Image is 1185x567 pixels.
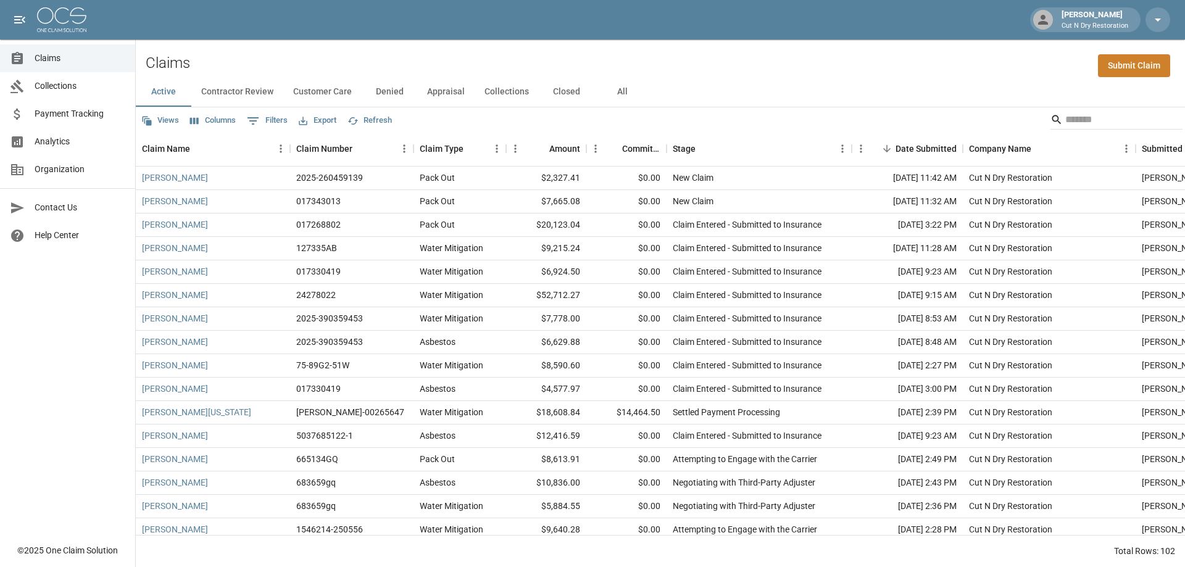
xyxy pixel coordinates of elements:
[586,167,667,190] div: $0.00
[296,265,341,278] div: 017330419
[475,77,539,107] button: Collections
[506,495,586,518] div: $5,884.55
[969,218,1052,231] div: Cut N Dry Restoration
[673,265,821,278] div: Claim Entered - Submitted to Insurance
[420,383,455,395] div: Asbestos
[296,383,341,395] div: 017330419
[296,429,353,442] div: 5037685122-1
[969,500,1052,512] div: Cut N Dry Restoration
[852,190,963,213] div: [DATE] 11:32 AM
[142,312,208,325] a: [PERSON_NAME]
[506,284,586,307] div: $52,712.27
[142,406,251,418] a: [PERSON_NAME][US_STATE]
[586,471,667,495] div: $0.00
[969,383,1052,395] div: Cut N Dry Restoration
[586,260,667,284] div: $0.00
[969,195,1052,207] div: Cut N Dry Restoration
[969,242,1052,254] div: Cut N Dry Restoration
[852,378,963,401] div: [DATE] 3:00 PM
[852,424,963,448] div: [DATE] 9:23 AM
[506,167,586,190] div: $2,327.41
[673,406,780,418] div: Settled Payment Processing
[969,476,1052,489] div: Cut N Dry Restoration
[586,495,667,518] div: $0.00
[35,80,125,93] span: Collections
[136,131,290,166] div: Claim Name
[969,265,1052,278] div: Cut N Dry Restoration
[420,289,483,301] div: Water Mitigation
[420,500,483,512] div: Water Mitigation
[1098,54,1170,77] a: Submit Claim
[969,131,1031,166] div: Company Name
[420,172,455,184] div: Pack Out
[420,265,483,278] div: Water Mitigation
[296,242,337,254] div: 127335AB
[1031,140,1049,157] button: Sort
[17,544,118,557] div: © 2025 One Claim Solution
[852,167,963,190] div: [DATE] 11:42 AM
[420,218,455,231] div: Pack Out
[878,140,896,157] button: Sort
[605,140,622,157] button: Sort
[673,195,713,207] div: New Claim
[352,140,370,157] button: Sort
[244,111,291,131] button: Show filters
[852,471,963,495] div: [DATE] 2:43 PM
[852,284,963,307] div: [DATE] 9:15 AM
[344,111,395,130] button: Refresh
[420,336,455,348] div: Asbestos
[586,401,667,424] div: $14,464.50
[414,131,506,166] div: Claim Type
[296,131,352,166] div: Claim Number
[506,331,586,354] div: $6,629.88
[549,131,580,166] div: Amount
[506,139,525,158] button: Menu
[673,336,821,348] div: Claim Entered - Submitted to Insurance
[136,77,1185,107] div: dynamic tabs
[506,260,586,284] div: $6,924.50
[190,140,207,157] button: Sort
[296,111,339,130] button: Export
[586,139,605,158] button: Menu
[420,242,483,254] div: Water Mitigation
[417,77,475,107] button: Appraisal
[146,54,190,72] h2: Claims
[420,429,455,442] div: Asbestos
[1062,21,1128,31] p: Cut N Dry Restoration
[969,406,1052,418] div: Cut N Dry Restoration
[506,518,586,542] div: $9,640.28
[852,237,963,260] div: [DATE] 11:28 AM
[539,77,594,107] button: Closed
[586,448,667,471] div: $0.00
[852,518,963,542] div: [DATE] 2:28 PM
[1117,139,1136,158] button: Menu
[852,307,963,331] div: [DATE] 8:53 AM
[420,453,455,465] div: Pack Out
[852,401,963,424] div: [DATE] 2:39 PM
[138,111,182,130] button: Views
[420,312,483,325] div: Water Mitigation
[420,359,483,371] div: Water Mitigation
[586,237,667,260] div: $0.00
[506,354,586,378] div: $8,590.60
[673,131,696,166] div: Stage
[586,213,667,237] div: $0.00
[673,312,821,325] div: Claim Entered - Submitted to Insurance
[290,131,414,166] div: Claim Number
[673,242,821,254] div: Claim Entered - Submitted to Insurance
[296,336,363,348] div: 2025-390359453
[969,336,1052,348] div: Cut N Dry Restoration
[296,312,363,325] div: 2025-390359453
[969,453,1052,465] div: Cut N Dry Restoration
[673,523,817,536] div: Attempting to Engage with the Carrier
[420,406,483,418] div: Water Mitigation
[506,401,586,424] div: $18,608.84
[586,354,667,378] div: $0.00
[506,448,586,471] div: $8,613.91
[852,139,870,158] button: Menu
[142,476,208,489] a: [PERSON_NAME]
[35,163,125,176] span: Organization
[586,190,667,213] div: $0.00
[296,453,338,465] div: 665134GQ
[506,190,586,213] div: $7,665.08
